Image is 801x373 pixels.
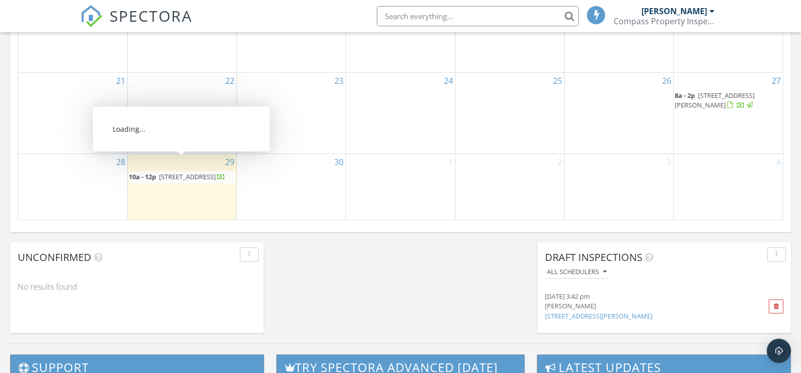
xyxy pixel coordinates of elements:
a: Go to September 21, 2025 [114,73,127,89]
a: [DATE] 3:42 pm [PERSON_NAME] [STREET_ADDRESS][PERSON_NAME] [545,292,743,321]
td: Go to October 2, 2025 [455,153,564,220]
div: [PERSON_NAME] [641,6,707,16]
td: Go to September 24, 2025 [346,72,455,153]
a: Go to September 28, 2025 [114,154,127,170]
div: Open Intercom Messenger [767,339,791,363]
span: [STREET_ADDRESS] [159,172,216,181]
div: All schedulers [547,269,607,276]
a: Go to September 30, 2025 [332,154,345,170]
a: Go to September 23, 2025 [332,73,345,89]
a: [STREET_ADDRESS][PERSON_NAME] [545,311,653,321]
a: Go to September 27, 2025 [770,73,783,89]
td: Go to September 23, 2025 [237,72,346,153]
a: Go to September 29, 2025 [223,154,236,170]
td: Go to October 1, 2025 [346,153,455,220]
td: Go to October 4, 2025 [674,153,783,220]
a: Go to October 2, 2025 [556,154,564,170]
input: Search everything... [377,6,579,26]
span: 8a - 2p [675,91,695,100]
img: The Best Home Inspection Software - Spectora [80,5,103,27]
a: Go to October 3, 2025 [665,154,673,170]
div: Compass Property Inspections, LLC [613,16,714,26]
span: [STREET_ADDRESS][PERSON_NAME] [675,91,755,110]
a: 10a - 12p [STREET_ADDRESS] [129,171,235,183]
td: Go to September 28, 2025 [18,153,127,220]
td: Go to September 30, 2025 [237,153,346,220]
a: 10a - 12p [STREET_ADDRESS] [129,172,225,181]
button: All schedulers [545,265,609,279]
td: Go to September 22, 2025 [127,72,236,153]
td: Go to October 3, 2025 [564,153,673,220]
a: Go to September 22, 2025 [223,73,236,89]
span: Unconfirmed [18,250,91,264]
a: Go to October 4, 2025 [774,154,783,170]
div: No results found [10,273,264,300]
td: Go to September 27, 2025 [674,72,783,153]
td: Go to September 26, 2025 [564,72,673,153]
a: Go to September 24, 2025 [442,73,455,89]
a: 8a - 2p [STREET_ADDRESS][PERSON_NAME] [675,91,755,110]
td: Go to September 29, 2025 [127,153,236,220]
a: SPECTORA [80,14,192,35]
span: Draft Inspections [545,250,642,264]
td: Go to September 21, 2025 [18,72,127,153]
div: [DATE] 3:42 pm [545,292,743,301]
a: Go to October 1, 2025 [446,154,455,170]
a: 8a - 2p [STREET_ADDRESS][PERSON_NAME] [675,90,782,112]
span: 10a - 12p [129,172,156,181]
span: SPECTORA [110,5,192,26]
a: Go to September 25, 2025 [551,73,564,89]
div: [PERSON_NAME] [545,301,743,311]
td: Go to September 25, 2025 [455,72,564,153]
a: Go to September 26, 2025 [660,73,673,89]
